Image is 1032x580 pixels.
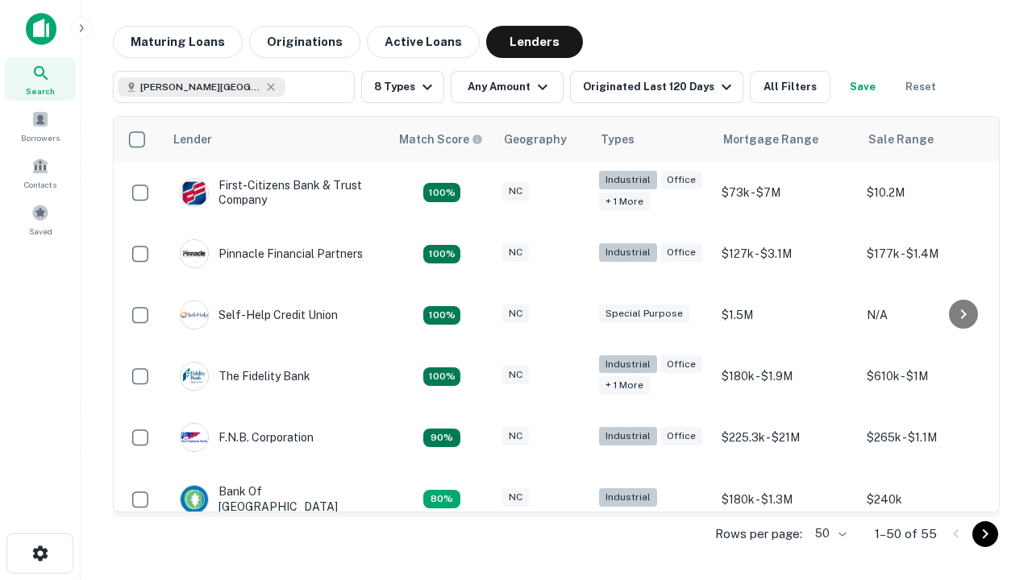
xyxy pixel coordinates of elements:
[809,522,849,545] div: 50
[502,488,529,507] div: NC
[180,239,363,268] div: Pinnacle Financial Partners
[502,427,529,445] div: NC
[181,301,208,329] img: picture
[164,117,389,162] th: Lender
[599,193,650,211] div: + 1 more
[26,85,55,97] span: Search
[423,245,460,264] div: Matching Properties: 18, hasApolloMatch: undefined
[5,151,76,194] a: Contacts
[660,427,702,445] div: Office
[859,468,1004,529] td: $240k
[714,407,859,468] td: $225.3k - $21M
[868,130,934,149] div: Sale Range
[423,490,460,509] div: Matching Properties: 8, hasApolloMatch: undefined
[723,130,818,149] div: Mortgage Range
[715,524,802,544] p: Rows per page:
[714,162,859,223] td: $73k - $7M
[181,240,208,267] img: picture
[113,26,243,58] button: Maturing Loans
[599,243,657,262] div: Industrial
[181,424,208,451] img: picture
[5,104,76,147] a: Borrowers
[24,178,56,191] span: Contacts
[660,171,702,189] div: Office
[451,71,564,103] button: Any Amount
[173,130,212,149] div: Lender
[599,355,657,374] div: Industrial
[859,162,1004,223] td: $10.2M
[951,451,1032,528] iframe: Chat Widget
[389,117,494,162] th: Capitalize uses an advanced AI algorithm to match your search with the best lender. The match sco...
[5,57,76,101] a: Search
[599,171,657,189] div: Industrial
[180,362,310,391] div: The Fidelity Bank
[583,77,736,97] div: Originated Last 120 Days
[181,362,208,390] img: picture
[26,13,56,45] img: capitalize-icon.png
[180,178,373,207] div: First-citizens Bank & Trust Company
[29,225,52,238] span: Saved
[714,284,859,346] td: $1.5M
[5,197,76,241] a: Saved
[181,486,208,513] img: picture
[859,223,1004,284] td: $177k - $1.4M
[714,468,859,529] td: $180k - $1.3M
[972,521,998,547] button: Go to next page
[895,71,947,103] button: Reset
[367,26,480,58] button: Active Loans
[423,183,460,202] div: Matching Properties: 10, hasApolloMatch: undefined
[859,407,1004,468] td: $265k - $1.1M
[570,71,743,103] button: Originated Last 120 Days
[494,117,591,162] th: Geography
[714,346,859,407] td: $180k - $1.9M
[423,429,460,448] div: Matching Properties: 9, hasApolloMatch: undefined
[859,346,1004,407] td: $610k - $1M
[599,304,689,323] div: Special Purpose
[249,26,360,58] button: Originations
[180,423,314,452] div: F.n.b. Corporation
[486,26,583,58] button: Lenders
[21,131,60,144] span: Borrowers
[180,484,373,513] div: Bank Of [GEOGRAPHIC_DATA]
[423,367,460,387] div: Matching Properties: 13, hasApolloMatch: undefined
[599,488,657,507] div: Industrial
[875,524,937,544] p: 1–50 of 55
[502,182,529,201] div: NC
[180,300,338,329] div: Self-help Credit Union
[399,130,480,148] h6: Match Score
[361,71,444,103] button: 8 Types
[502,304,529,323] div: NC
[502,243,529,262] div: NC
[399,130,483,148] div: Capitalize uses an advanced AI algorithm to match your search with the best lender. The match sco...
[714,223,859,284] td: $127k - $3.1M
[423,306,460,325] div: Matching Properties: 11, hasApolloMatch: undefined
[502,366,529,384] div: NC
[660,243,702,262] div: Office
[504,130,567,149] div: Geography
[660,355,702,374] div: Office
[140,80,261,94] span: [PERSON_NAME][GEOGRAPHIC_DATA], [GEOGRAPHIC_DATA]
[601,130,635,149] div: Types
[859,284,1004,346] td: N/A
[750,71,830,103] button: All Filters
[591,117,714,162] th: Types
[837,71,888,103] button: Save your search to get updates of matches that match your search criteria.
[599,376,650,395] div: + 1 more
[859,117,1004,162] th: Sale Range
[181,179,208,206] img: picture
[599,427,657,445] div: Industrial
[714,117,859,162] th: Mortgage Range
